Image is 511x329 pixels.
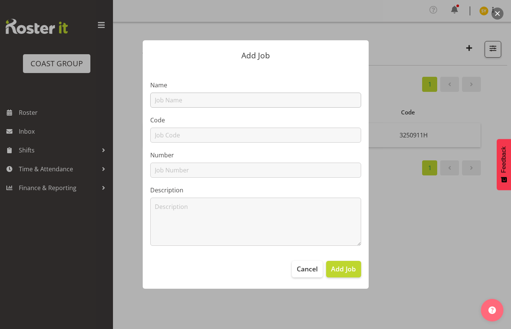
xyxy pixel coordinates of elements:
p: Add Job [150,52,361,59]
span: Add Job [331,264,356,274]
label: Name [150,81,361,90]
input: Job Name [150,93,361,108]
label: Number [150,151,361,160]
button: Add Job [326,261,361,277]
img: help-xxl-2.png [488,306,496,314]
input: Job Code [150,128,361,143]
span: Cancel [297,264,318,274]
button: Cancel [292,261,323,277]
label: Code [150,116,361,125]
span: Feedback [500,146,507,173]
button: Feedback - Show survey [497,139,511,190]
input: Job Number [150,163,361,178]
label: Description [150,186,361,195]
